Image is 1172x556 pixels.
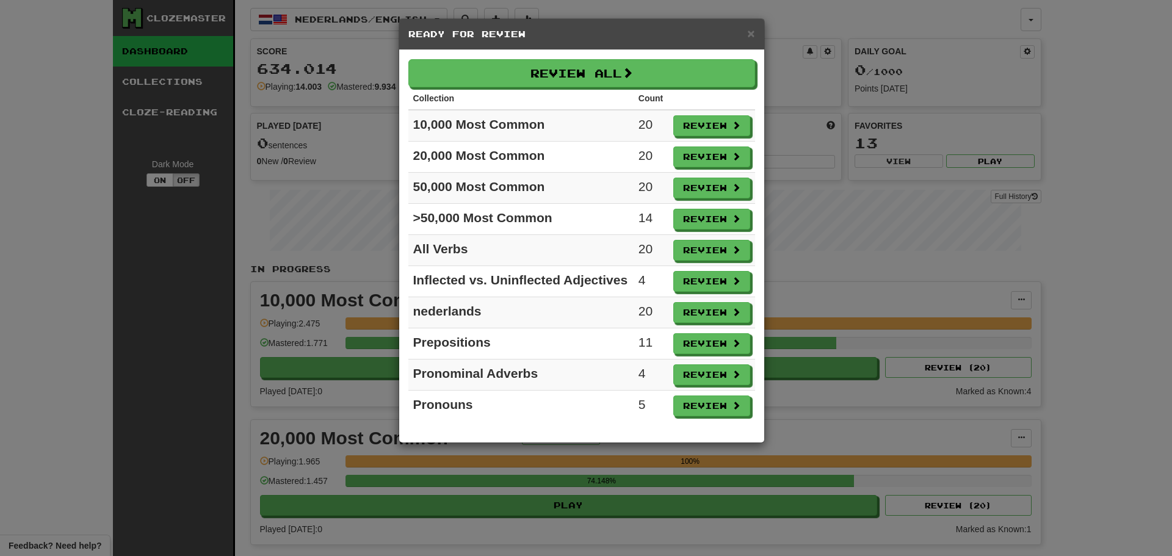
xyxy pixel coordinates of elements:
[673,146,750,167] button: Review
[634,328,668,359] td: 11
[408,391,634,422] td: Pronouns
[634,173,668,204] td: 20
[673,209,750,229] button: Review
[408,59,755,87] button: Review All
[673,395,750,416] button: Review
[747,27,754,40] button: Close
[673,364,750,385] button: Review
[747,26,754,40] span: ×
[634,359,668,391] td: 4
[634,142,668,173] td: 20
[408,235,634,266] td: All Verbs
[634,391,668,422] td: 5
[408,359,634,391] td: Pronominal Adverbs
[634,110,668,142] td: 20
[408,28,755,40] h5: Ready for Review
[408,297,634,328] td: nederlands
[408,266,634,297] td: Inflected vs. Uninflected Adjectives
[673,178,750,198] button: Review
[634,235,668,266] td: 20
[634,266,668,297] td: 4
[673,302,750,323] button: Review
[408,142,634,173] td: 20,000 Most Common
[673,115,750,136] button: Review
[673,333,750,354] button: Review
[408,204,634,235] td: >50,000 Most Common
[673,271,750,292] button: Review
[673,240,750,261] button: Review
[408,110,634,142] td: 10,000 Most Common
[408,328,634,359] td: Prepositions
[634,297,668,328] td: 20
[634,204,668,235] td: 14
[408,173,634,204] td: 50,000 Most Common
[634,87,668,110] th: Count
[408,87,634,110] th: Collection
